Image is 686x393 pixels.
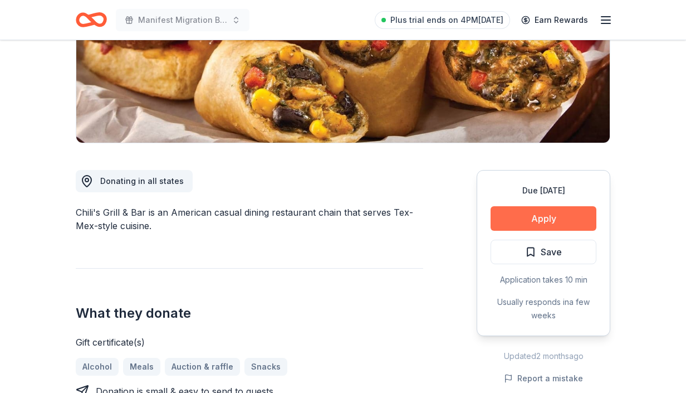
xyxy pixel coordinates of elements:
span: Plus trial ends on 4PM[DATE] [390,13,503,27]
div: Usually responds in a few weeks [491,295,596,322]
a: Auction & raffle [165,358,240,376]
a: Snacks [244,358,287,376]
a: Alcohol [76,358,119,376]
div: Updated 2 months ago [477,350,610,363]
a: Plus trial ends on 4PM[DATE] [375,11,510,29]
button: Save [491,240,596,264]
span: Donating in all states [100,176,184,186]
a: Meals [123,358,160,376]
div: Due [DATE] [491,184,596,197]
a: Home [76,7,107,33]
button: Apply [491,206,596,231]
button: Report a mistake [504,372,583,385]
span: Manifest Migration Benefit Concert [138,13,227,27]
a: Earn Rewards [514,10,595,30]
div: Chili's Grill & Bar is an American casual dining restaurant chain that serves Tex-Mex-style cuisine. [76,206,423,232]
h2: What they donate [76,304,423,322]
div: Gift certificate(s) [76,336,423,349]
span: Save [541,245,562,259]
div: Application takes 10 min [491,273,596,287]
button: Manifest Migration Benefit Concert [116,9,249,31]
